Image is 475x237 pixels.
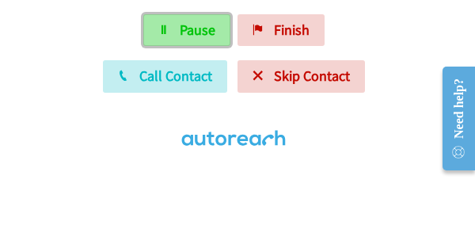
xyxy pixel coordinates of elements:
[143,14,230,46] a: Pause
[274,21,310,39] span: Finish
[180,21,215,39] span: Pause
[429,55,475,182] iframe: Resource Center
[139,67,212,85] span: Call Contact
[274,67,350,85] span: Skip Contact
[237,14,325,46] a: Finish
[175,93,294,148] img: Logo
[237,60,365,92] button: Skip Contact
[103,60,227,92] button: Call Contact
